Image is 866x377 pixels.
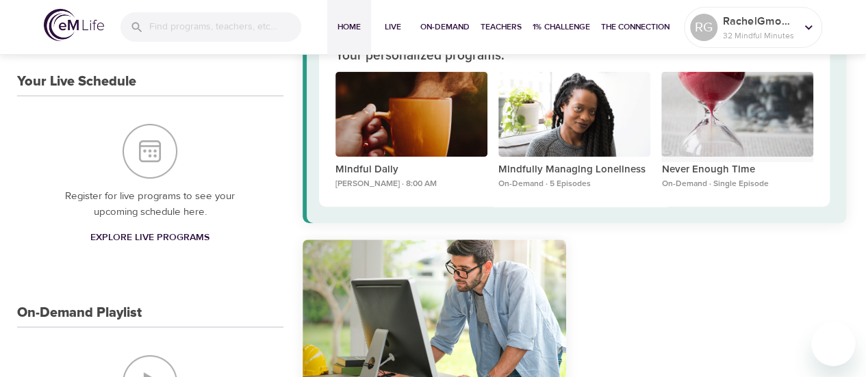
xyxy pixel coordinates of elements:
[498,162,650,178] p: Mindfully Managing Loneliness
[44,9,104,41] img: logo
[533,20,590,34] span: 1% Challenge
[335,72,487,163] button: Mindful Daily
[44,189,256,220] p: Register for live programs to see your upcoming schedule here.
[661,162,813,178] p: Never Enough Time
[377,20,409,34] span: Live
[811,322,855,366] iframe: Button to launch messaging window
[17,305,142,321] h3: On-Demand Playlist
[723,13,795,29] p: RachelGmoney
[335,47,505,66] p: Your personalized programs:
[123,124,177,179] img: Your Live Schedule
[690,14,717,41] div: RG
[85,225,215,250] a: Explore Live Programs
[723,29,795,42] p: 32 Mindful Minutes
[335,178,487,190] p: [PERSON_NAME] · 8:00 AM
[498,72,650,163] button: Mindfully Managing Loneliness
[661,178,813,190] p: On-Demand · Single Episode
[149,12,301,42] input: Find programs, teachers, etc...
[420,20,470,34] span: On-Demand
[498,178,650,190] p: On-Demand · 5 Episodes
[481,20,522,34] span: Teachers
[661,72,813,163] button: Never Enough Time
[17,74,136,90] h3: Your Live Schedule
[335,162,487,178] p: Mindful Daily
[333,20,366,34] span: Home
[601,20,670,34] span: The Connection
[90,229,209,246] span: Explore Live Programs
